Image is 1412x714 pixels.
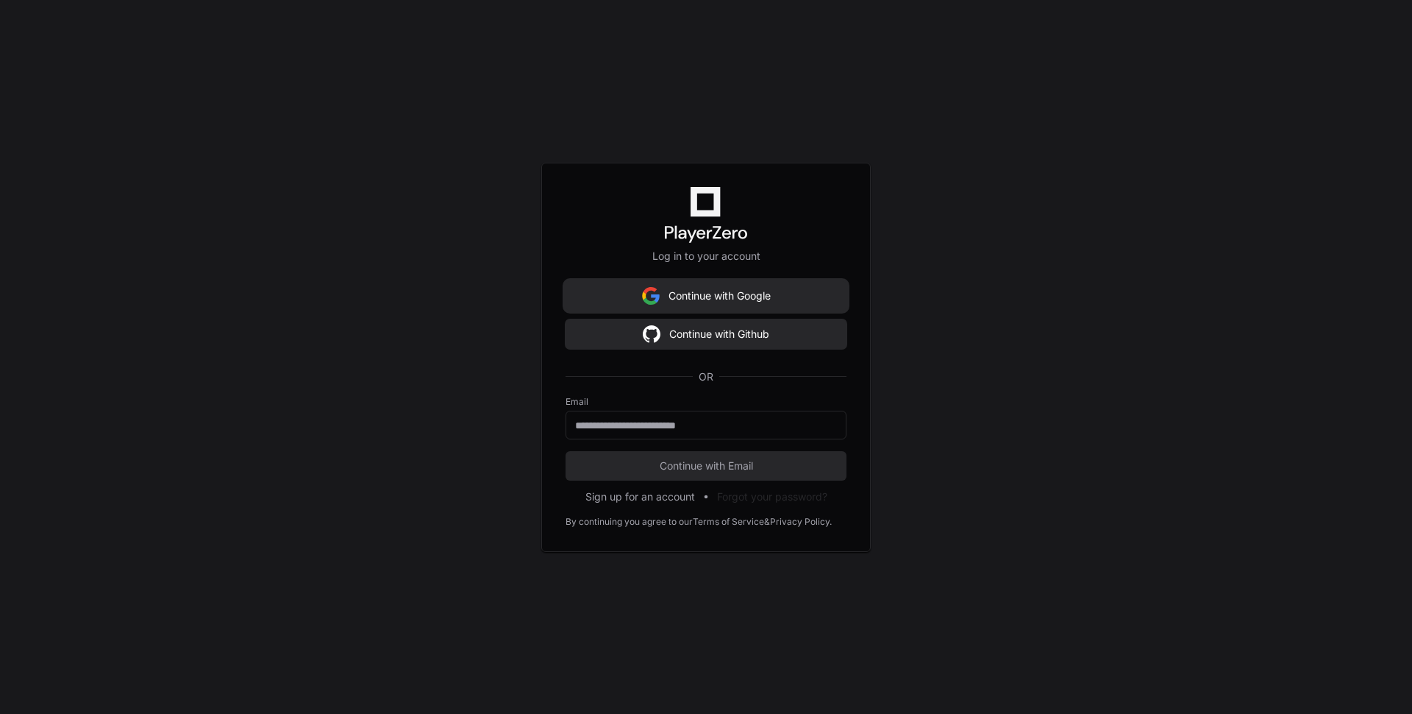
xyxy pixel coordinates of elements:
div: By continuing you agree to our [566,516,693,528]
button: Continue with Email [566,451,846,481]
div: & [764,516,770,528]
a: Terms of Service [693,516,764,528]
img: Sign in with google [642,281,660,311]
span: Continue with Email [566,459,846,473]
img: Sign in with google [643,319,660,349]
a: Privacy Policy. [770,516,832,528]
button: Sign up for an account [585,489,695,504]
p: Log in to your account [566,249,846,264]
button: Continue with Google [566,281,846,311]
label: Email [566,396,846,408]
span: OR [693,370,719,384]
button: Forgot your password? [717,489,827,504]
button: Continue with Github [566,319,846,349]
